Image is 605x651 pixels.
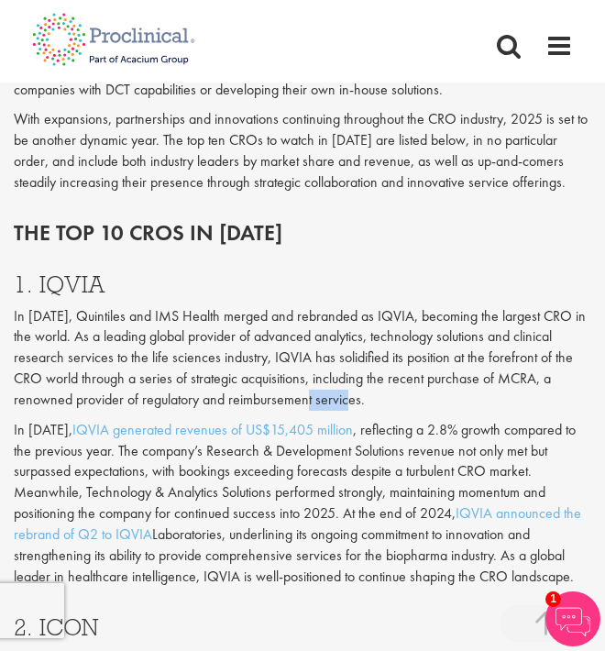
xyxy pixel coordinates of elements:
h2: The top 10 CROs in [DATE] [14,221,591,245]
a: IQVIA generated revenues of US$15,405 million [72,420,353,439]
p: In [DATE], Quintiles and IMS Health merged and rebranded as IQVIA, becoming the largest CRO in th... [14,306,591,411]
p: With expansions, partnerships and innovations continuing throughout the CRO industry, 2025 is set... [14,109,591,193]
a: IQVIA announced the rebrand of Q2 to IQVIA [14,503,581,544]
img: Chatbot [545,591,600,646]
h3: 2. ICON [14,615,591,639]
p: In [DATE], , reflecting a 2.8% growth compared to the previous year. The company’s Research & Dev... [14,420,591,588]
span: 1 [545,591,561,607]
h3: 1. IQVIA [14,272,591,296]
